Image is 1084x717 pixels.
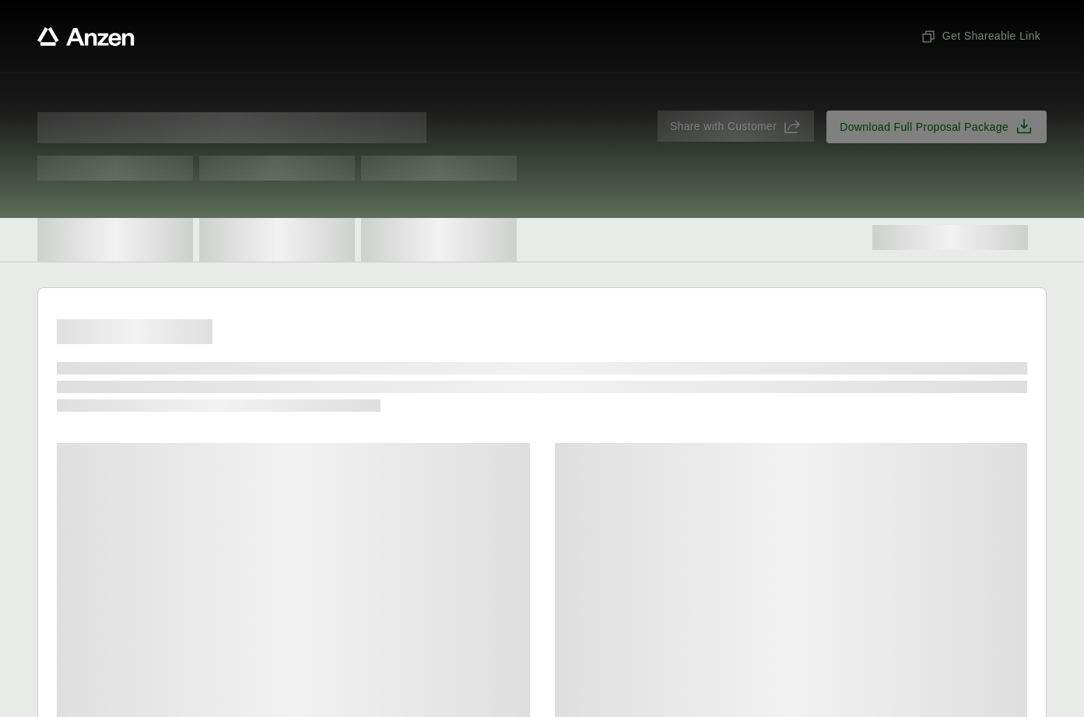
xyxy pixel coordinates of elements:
span: Test [199,156,355,181]
span: Test [37,156,193,181]
button: Get Shareable Link [914,22,1047,51]
span: Get Shareable Link [921,28,1040,44]
span: Proposal for [37,112,426,143]
span: Test [361,156,517,181]
span: Share with Customer [670,118,777,135]
a: Anzen website [37,27,135,46]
